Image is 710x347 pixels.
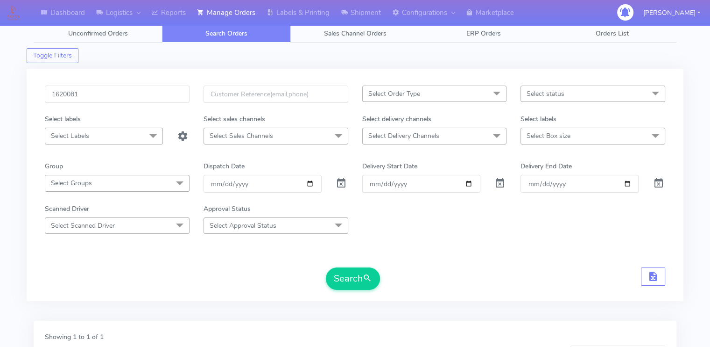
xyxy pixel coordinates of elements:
[45,332,104,342] label: Showing 1 to 1 of 1
[45,114,81,124] label: Select labels
[205,29,247,38] span: Search Orders
[51,179,92,188] span: Select Groups
[596,29,628,38] span: Orders List
[527,131,570,140] span: Select Box size
[204,86,348,103] input: Customer Reference(email,phone)
[210,221,276,230] span: Select Approval Status
[368,89,420,98] span: Select Order Type
[636,3,707,22] button: [PERSON_NAME]
[51,221,115,230] span: Select Scanned Driver
[27,48,78,63] button: Toggle Filters
[466,29,501,38] span: ERP Orders
[520,161,572,171] label: Delivery End Date
[204,204,251,214] label: Approval Status
[204,114,265,124] label: Select sales channels
[368,131,439,140] span: Select Delivery Channels
[45,86,190,103] input: Order Id
[45,161,63,171] label: Group
[326,267,380,290] button: Search
[45,204,89,214] label: Scanned Driver
[520,114,556,124] label: Select labels
[527,89,564,98] span: Select status
[324,29,387,38] span: Sales Channel Orders
[362,114,431,124] label: Select delivery channels
[210,131,273,140] span: Select Sales Channels
[51,131,89,140] span: Select Labels
[68,29,128,38] span: Unconfirmed Orders
[362,161,417,171] label: Delivery Start Date
[34,24,676,43] ul: Tabs
[204,161,245,171] label: Dispatch Date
